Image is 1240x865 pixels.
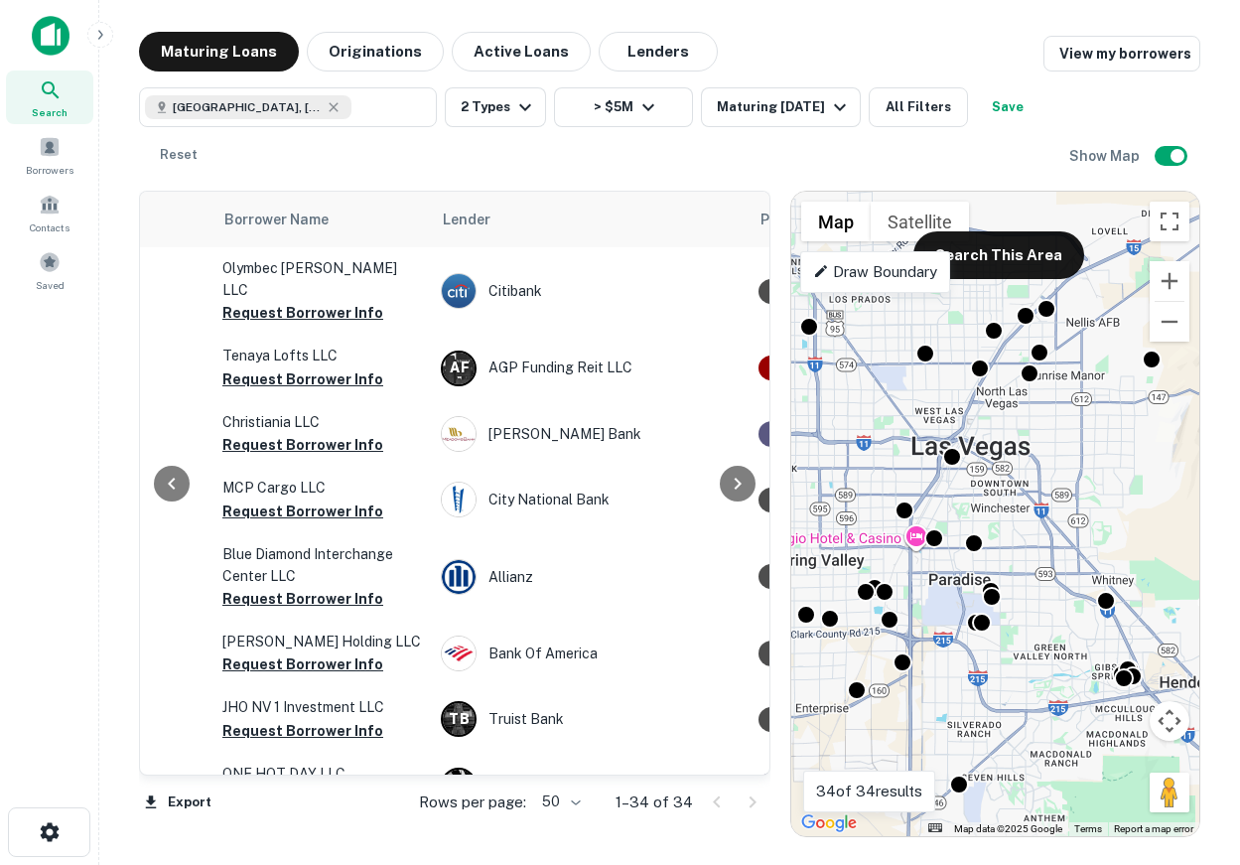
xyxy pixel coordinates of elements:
span: Borrower Name [224,208,329,231]
a: Contacts [6,186,93,239]
div: Bank Of The West [441,768,739,803]
span: Lender [443,208,490,231]
p: Rows per page: [419,791,526,814]
div: This loan purpose was for refinancing [758,421,848,446]
button: > $5M [554,87,693,127]
img: picture [442,274,476,308]
button: Request Borrower Info [222,719,383,743]
p: ONE HOT DAY LLC [222,763,421,785]
div: [PERSON_NAME] Bank [441,416,739,452]
p: Christiania LLC [222,411,421,433]
img: picture [442,417,476,451]
img: picture [442,560,476,594]
button: Search This Area [913,231,1084,279]
div: 50 [534,788,584,816]
button: Zoom out [1150,302,1189,342]
div: Bank Of America [441,636,739,671]
button: All Filters [869,87,968,127]
div: This is a portfolio loan with 5 properties [758,356,838,380]
button: Show street map [801,202,871,241]
button: Keyboard shortcuts [928,823,942,832]
div: Citibank [441,273,739,309]
a: Report a map error [1114,823,1193,834]
button: 2 Types [445,87,546,127]
a: Terms (opens in new tab) [1074,823,1102,834]
button: Lenders [599,32,718,72]
p: [PERSON_NAME] Holding LLC [222,631,421,652]
span: [GEOGRAPHIC_DATA], [GEOGRAPHIC_DATA], [GEOGRAPHIC_DATA] [173,98,322,116]
div: AGP Funding Reit LLC [441,351,739,386]
div: City National Bank [441,482,739,517]
p: JHO NV 1 Investment LLC [222,696,421,718]
button: Request Borrower Info [222,367,383,391]
div: Maturing [DATE] [717,95,852,119]
p: MCP Cargo LLC [222,477,421,499]
p: Tenaya Lofts LLC [222,345,421,366]
img: Google [796,810,862,836]
h6: Show Map [1069,145,1143,167]
a: Borrowers [6,128,93,182]
a: Search [6,71,93,124]
p: T B [449,709,469,730]
button: Show satellite imagery [871,202,969,241]
th: Borrower Name [212,192,431,247]
th: Lender [431,192,749,247]
div: Sale [758,488,815,512]
button: Toggle fullscreen view [1150,202,1189,241]
iframe: Chat Widget [1141,706,1240,801]
button: Request Borrower Info [222,433,383,457]
a: Saved [6,243,93,297]
p: 1–34 of 34 [616,791,693,814]
span: Search [32,104,68,120]
button: Request Borrower Info [222,500,383,523]
button: Export [139,788,216,817]
span: Borrowers [26,162,73,178]
div: Sale [758,641,815,665]
p: Olymbec [PERSON_NAME] LLC [222,257,421,301]
p: A F [450,358,469,378]
span: Saved [36,277,65,293]
span: Map data ©2025 Google [954,823,1062,834]
div: Sale [758,279,815,304]
span: Contacts [30,219,69,235]
div: Truist Bank [441,701,739,737]
button: Map camera controls [1150,701,1189,741]
a: Open this area in Google Maps (opens a new window) [796,810,862,836]
div: Allianz [441,559,739,595]
button: Active Loans [452,32,591,72]
div: Sale [758,564,815,589]
img: capitalize-icon.png [32,16,69,56]
img: picture [442,483,476,516]
p: Blue Diamond Interchange Center LLC [222,543,421,587]
button: Request Borrower Info [222,652,383,676]
button: Maturing [DATE] [701,87,861,127]
a: View my borrowers [1043,36,1200,72]
p: 34 of 34 results [816,780,922,803]
div: 0 0 [791,192,1199,836]
button: Reset [147,135,210,175]
span: Purpose [760,208,817,231]
button: Zoom in [1150,261,1189,301]
button: Save your search to get updates of matches that match your search criteria. [976,87,1039,127]
button: Maturing Loans [139,32,299,72]
img: picture [442,637,476,670]
button: Request Borrower Info [222,301,383,325]
button: Originations [307,32,444,72]
p: Draw Boundary [813,260,937,284]
button: Request Borrower Info [222,587,383,611]
div: Sale [758,707,815,732]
